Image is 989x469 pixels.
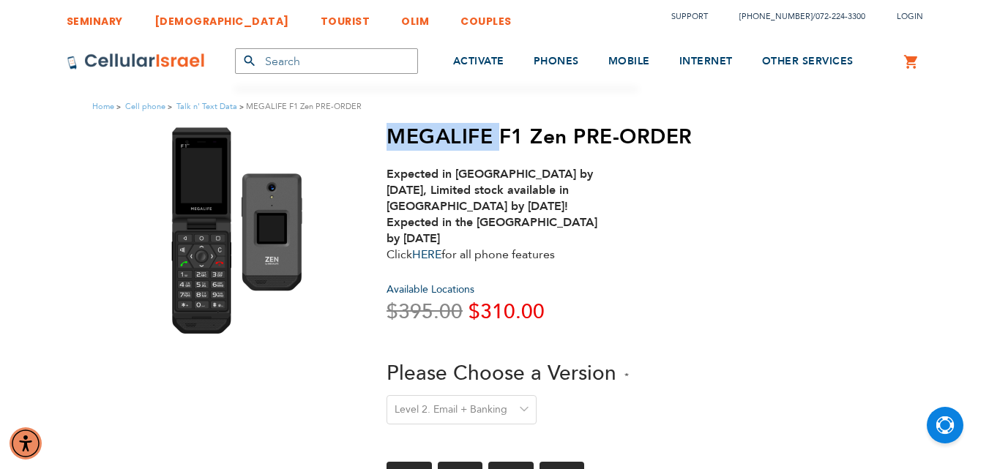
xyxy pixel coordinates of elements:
a: HERE [412,247,441,263]
span: Login [897,11,923,22]
a: MOBILE [608,34,650,89]
a: INTERNET [679,34,733,89]
span: INTERNET [679,54,733,68]
h1: MEGALIFE F1 Zen PRE-ORDER [387,124,693,149]
a: Home [92,101,114,112]
span: ACTIVATE [453,54,504,68]
a: COUPLES [460,4,512,31]
span: OTHER SERVICES [762,54,854,68]
span: $310.00 [469,298,545,326]
input: Search [235,48,418,74]
span: MOBILE [608,54,650,68]
span: Please Choose a Version [387,359,616,387]
li: / [725,6,865,27]
a: OTHER SERVICES [762,34,854,89]
strong: Expected in [GEOGRAPHIC_DATA] by [DATE], Limited stock available in [GEOGRAPHIC_DATA] by [DATE]! ... [387,166,597,247]
a: Cell phone [125,101,165,112]
a: SEMINARY [67,4,123,31]
a: ACTIVATE [453,34,504,89]
div: Click for all phone features [387,166,613,263]
a: PHONES [534,34,579,89]
div: Accessibility Menu [10,427,42,459]
a: OLIM [401,4,429,31]
span: $395.00 [387,298,463,326]
img: MEGALIFE F1 Zen PRE-ORDER [160,124,320,337]
a: Available Locations [387,282,474,296]
a: Talk n' Text Data [176,101,237,112]
a: TOURIST [321,4,370,31]
span: PHONES [534,54,579,68]
a: 072-224-3300 [816,11,865,22]
img: Cellular Israel Logo [67,53,206,70]
a: [PHONE_NUMBER] [739,11,813,22]
li: MEGALIFE F1 Zen PRE-ORDER [237,100,362,113]
a: [DEMOGRAPHIC_DATA] [154,4,289,31]
a: Support [671,11,708,22]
